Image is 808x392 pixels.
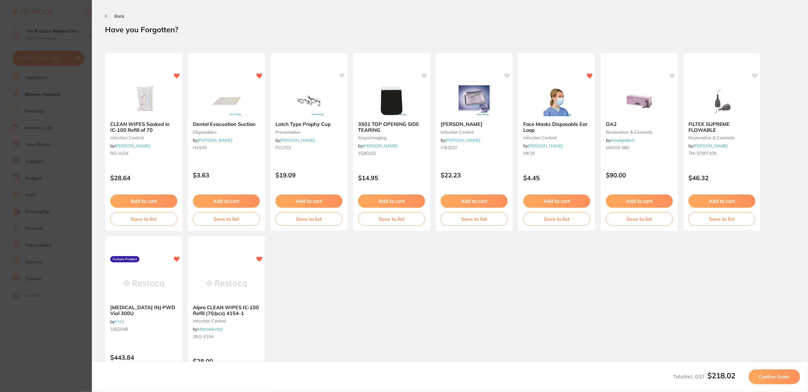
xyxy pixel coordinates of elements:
[275,212,343,226] button: Save to list
[606,137,635,143] span: by
[363,143,397,149] a: [PERSON_NAME]
[280,137,315,143] a: [PERSON_NAME]
[688,212,756,226] button: Save to list
[441,171,508,179] p: $22.23
[454,85,494,116] img: Tray Barrier
[206,269,247,300] img: Alpro CLEAN WIPES IC-100 Refill (70/pcs) 4154-1
[358,135,425,140] small: xrays/imaging
[193,145,260,150] small: HVE05
[193,194,260,207] button: Add to cart
[358,151,425,156] small: YG80102
[105,25,795,34] h2: Have you Forgotten?
[193,171,260,179] p: $3.63
[523,151,590,156] small: MK20
[275,171,343,179] p: $19.09
[441,130,508,135] small: infection control
[275,121,343,127] b: Latch Type Prophy Cup
[523,143,563,149] span: by
[193,334,260,339] small: 2RD-4154
[115,143,150,149] a: [PERSON_NAME]
[673,373,736,380] span: Total Incl. GST
[441,194,508,207] button: Add to cart
[759,374,790,380] span: Confirm Order
[619,85,660,116] img: OA2
[275,145,343,150] small: PCLT03
[110,174,177,181] p: $28.64
[688,151,756,156] small: TM-3700T100
[358,174,425,181] p: $14.95
[110,256,139,262] label: Custom Product
[110,212,177,226] button: Save to list
[688,143,728,149] span: by
[110,135,177,140] small: infection control
[275,130,343,135] small: preventative
[193,305,260,316] b: Alpro CLEAN WIPES IC-100 Refill (70/pcs) 4154-1
[688,121,756,133] b: FILTEK SUPREME FLOWABLE
[193,326,222,332] span: by
[358,143,397,149] span: by
[110,194,177,207] button: Add to cart
[606,171,673,179] p: $90.00
[275,137,315,143] span: by
[110,305,177,316] b: Dysport INJ PWD Vial 300U
[358,194,425,207] button: Add to cart
[105,14,124,19] button: Back
[371,85,412,116] img: 3501 TOP OPENING SIDE TEARING
[523,135,590,140] small: infection control
[708,371,736,380] b: $218.02
[523,194,590,207] button: Add to cart
[358,212,425,226] button: Save to list
[114,13,124,19] span: Back
[606,130,673,135] small: restorative & cosmetic
[445,137,480,143] a: [PERSON_NAME]
[441,212,508,226] button: Save to list
[537,85,577,116] img: Face Masks Disposable Ear Loop
[688,174,756,181] p: $46.32
[193,358,260,365] p: $28.00
[702,85,742,116] img: FILTEK SUPREME FLOWABLE
[193,318,260,323] small: infection control
[193,130,260,135] small: disposables
[110,319,124,324] span: by
[523,212,590,226] button: Save to list
[688,135,756,140] small: restorative & cosmetic
[606,145,673,150] small: MAT03-585
[441,137,480,143] span: by
[110,354,177,361] p: $443.84
[206,85,247,116] img: Dental Evacuation Suction
[289,85,329,116] img: Latch Type Prophy Cup
[110,143,150,149] span: by
[275,194,343,207] button: Add to cart
[611,137,635,143] a: Amalgadent
[441,121,508,127] b: Tray Barrier
[193,137,232,143] span: by
[358,121,425,133] b: 3501 TOP OPENING SIDE TEARING
[606,121,673,127] b: OA2
[197,326,222,332] a: Matrixdental
[693,143,728,149] a: [PERSON_NAME]
[124,269,164,300] img: Dysport INJ PWD Vial 300U
[115,319,124,324] a: CH2
[523,121,590,133] b: Face Masks Disposable Ear Loop
[606,212,673,226] button: Save to list
[110,327,177,332] small: 1952548
[197,137,232,143] a: [PERSON_NAME]
[441,145,508,150] small: ITB2027
[193,121,260,127] b: Dental Evacuation Suction
[124,85,164,116] img: CLEAN WIPES Soaked in IC-100 Refill of 70
[688,194,756,207] button: Add to cart
[749,369,800,384] button: Confirm Order
[523,174,590,181] p: $4.45
[528,143,563,149] a: [PERSON_NAME]
[606,194,673,207] button: Add to cart
[110,151,177,156] small: RD-4154
[110,121,177,133] b: CLEAN WIPES Soaked in IC-100 Refill of 70
[193,212,260,226] button: Save to list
